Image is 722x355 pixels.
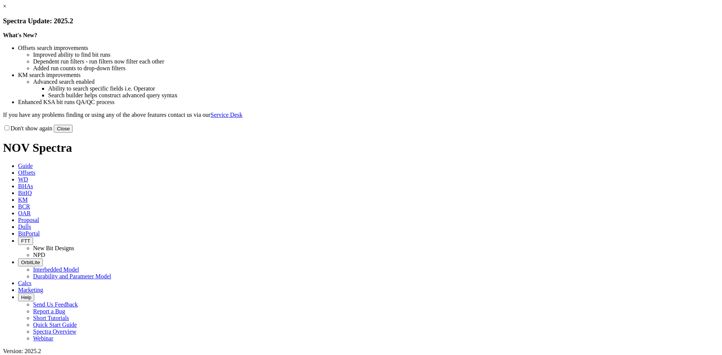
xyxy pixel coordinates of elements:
li: Dependent run filters - run filters now filter each other [33,58,719,65]
a: Quick Start Guide [33,322,77,328]
li: Ability to search specific fields i.e. Operator [48,85,719,92]
span: OrbitLite [21,260,40,265]
span: Dulls [18,224,31,230]
p: If you have any problems finding or using any of the above features contact us via our [3,112,719,118]
a: Send Us Feedback [33,301,78,308]
li: Enhanced KSA bit runs QA/QC process [18,99,719,106]
span: Proposal [18,217,39,223]
li: Added run counts to drop-down filters [33,65,719,72]
span: WD [18,176,28,183]
span: Help [21,295,31,300]
span: KM [18,196,28,203]
a: Interbedded Model [33,266,79,273]
span: OAR [18,210,31,216]
span: BHAs [18,183,33,189]
li: KM search improvements [18,72,719,79]
h1: NOV Spectra [3,141,719,155]
li: Search builder helps construct advanced query syntax [48,92,719,99]
div: Version: 2025.2 [3,348,719,355]
li: Offsets search improvements [18,45,719,51]
a: Short Tutorials [33,315,69,321]
a: Report a Bug [33,308,65,314]
span: Guide [18,163,33,169]
span: BitIQ [18,190,32,196]
span: Marketing [18,287,43,293]
a: Spectra Overview [33,328,76,335]
h3: Spectra Update: 2025.2 [3,17,719,25]
input: Don't show again [5,125,9,130]
a: Webinar [33,335,53,341]
a: Durability and Parameter Model [33,273,111,279]
li: Advanced search enabled [33,79,719,85]
a: × [3,3,6,9]
button: Close [54,125,73,133]
span: Calcs [18,280,32,286]
span: FTT [21,238,30,244]
strong: What's New? [3,32,37,38]
a: Service Desk [211,112,243,118]
span: Offsets [18,169,35,176]
li: Improved ability to find bit runs [33,51,719,58]
span: BCR [18,203,30,210]
span: BitPortal [18,230,40,237]
label: Don't show again [3,125,52,131]
a: NPD [33,252,45,258]
a: New Bit Designs [33,245,74,251]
